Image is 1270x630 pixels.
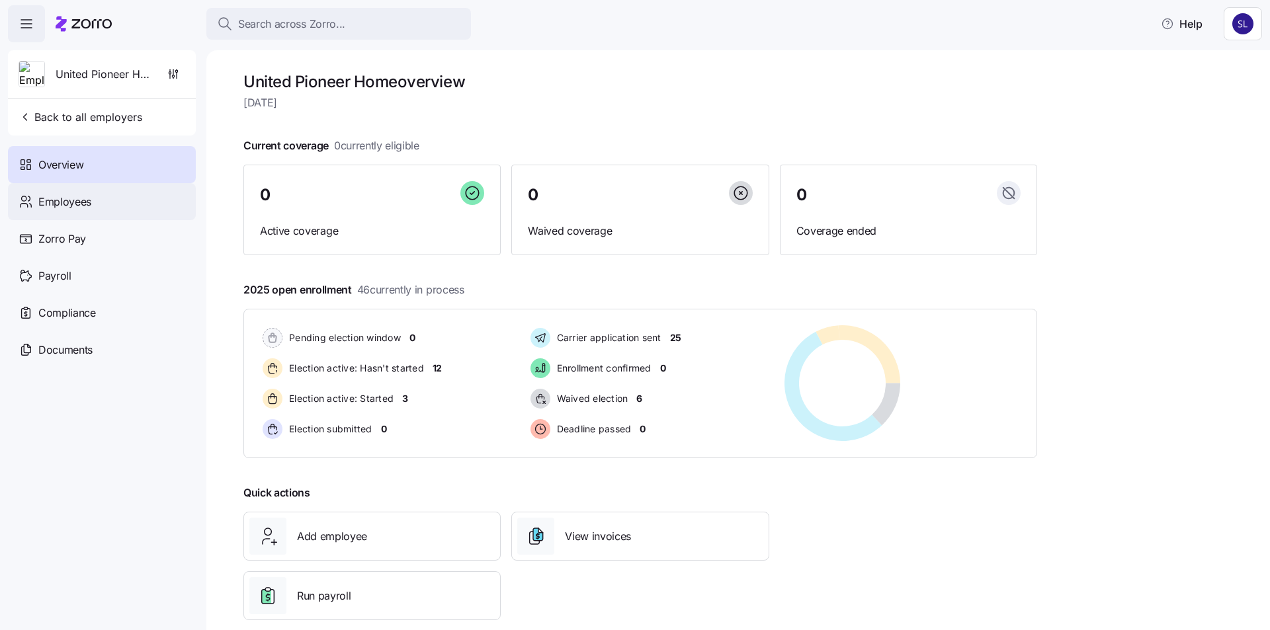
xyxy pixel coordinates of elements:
[357,282,464,298] span: 46 currently in process
[1232,13,1253,34] img: 9541d6806b9e2684641ca7bfe3afc45a
[670,331,681,344] span: 25
[402,392,408,405] span: 3
[38,157,83,173] span: Overview
[1150,11,1213,37] button: Help
[13,104,148,130] button: Back to all employers
[553,422,632,436] span: Deadline passed
[796,187,807,203] span: 0
[56,66,151,83] span: United Pioneer Home
[260,223,484,239] span: Active coverage
[660,362,666,375] span: 0
[433,362,442,375] span: 12
[285,422,372,436] span: Election submitted
[243,71,1037,92] h1: United Pioneer Home overview
[636,392,642,405] span: 6
[297,588,351,604] span: Run payroll
[285,331,401,344] span: Pending election window
[553,392,628,405] span: Waived election
[38,268,71,284] span: Payroll
[206,8,471,40] button: Search across Zorro...
[38,342,93,358] span: Documents
[285,362,424,375] span: Election active: Hasn't started
[796,223,1021,239] span: Coverage ended
[38,305,96,321] span: Compliance
[19,109,142,125] span: Back to all employers
[243,485,310,501] span: Quick actions
[297,528,367,545] span: Add employee
[8,257,196,294] a: Payroll
[8,294,196,331] a: Compliance
[38,231,86,247] span: Zorro Pay
[8,183,196,220] a: Employees
[409,331,415,344] span: 0
[8,220,196,257] a: Zorro Pay
[381,422,387,436] span: 0
[19,61,44,88] img: Employer logo
[243,282,464,298] span: 2025 open enrollment
[8,331,196,368] a: Documents
[260,187,271,203] span: 0
[640,422,646,436] span: 0
[565,528,631,545] span: View invoices
[285,392,394,405] span: Election active: Started
[38,194,91,210] span: Employees
[553,331,661,344] span: Carrier application sent
[1161,16,1203,32] span: Help
[8,146,196,183] a: Overview
[553,362,652,375] span: Enrollment confirmed
[243,95,1037,111] span: [DATE]
[528,223,752,239] span: Waived coverage
[528,187,538,203] span: 0
[243,138,419,154] span: Current coverage
[334,138,419,154] span: 0 currently eligible
[238,16,345,32] span: Search across Zorro...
